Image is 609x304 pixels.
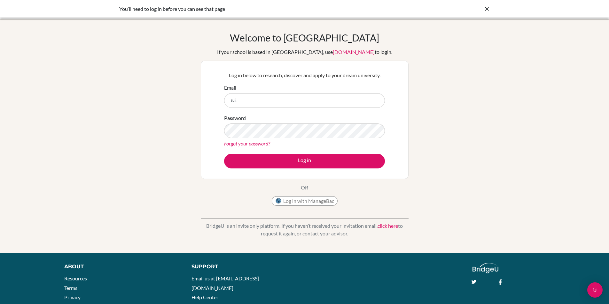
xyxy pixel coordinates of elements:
div: If your school is based in [GEOGRAPHIC_DATA], use to login. [217,48,392,56]
button: Log in [224,154,385,168]
img: logo_white@2x-f4f0deed5e89b7ecb1c2cc34c3e3d731f90f0f143d5ea2071677605dd97b5244.png [472,263,498,273]
div: About [64,263,177,271]
a: Email us at [EMAIL_ADDRESS][DOMAIN_NAME] [191,275,259,291]
a: click here [378,223,398,229]
a: [DOMAIN_NAME] [333,49,375,55]
p: Log in below to research, discover and apply to your dream university. [224,71,385,79]
a: Terms [64,285,77,291]
a: Privacy [64,294,81,300]
label: Password [224,114,246,122]
a: Help Center [191,294,218,300]
p: BridgeU is an invite only platform. If you haven’t received your invitation email, to request it ... [201,222,409,237]
p: OR [301,184,308,191]
label: Email [224,84,236,92]
button: Log in with ManageBac [272,196,338,206]
h1: Welcome to [GEOGRAPHIC_DATA] [230,32,379,43]
div: You’ll need to log in before you can see that page [119,5,394,13]
a: Forgot your password? [224,140,270,146]
div: Open Intercom Messenger [587,282,603,298]
a: Resources [64,275,87,281]
div: Support [191,263,297,271]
